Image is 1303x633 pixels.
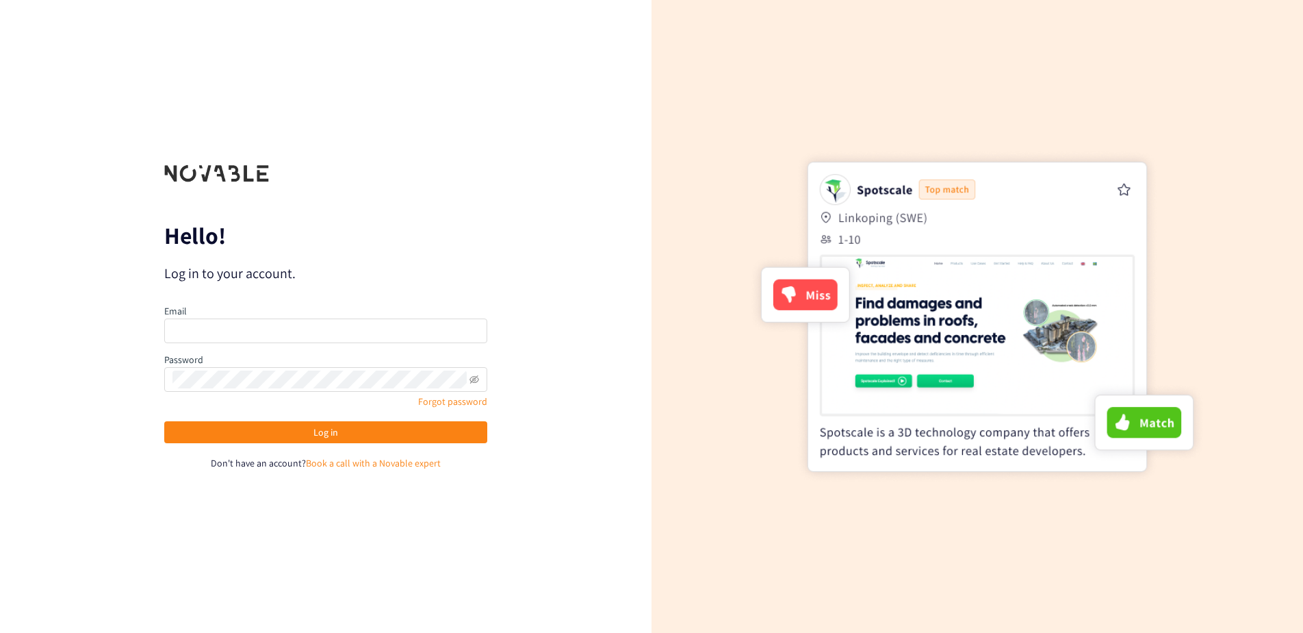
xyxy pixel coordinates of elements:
[164,353,203,366] label: Password
[313,425,338,440] span: Log in
[164,264,487,283] p: Log in to your account.
[469,375,479,384] span: eye-invisible
[418,395,487,408] a: Forgot password
[164,225,487,247] p: Hello!
[164,421,487,443] button: Log in
[211,457,306,469] span: Don't have an account?
[306,457,441,469] a: Book a call with a Novable expert
[164,305,187,317] label: Email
